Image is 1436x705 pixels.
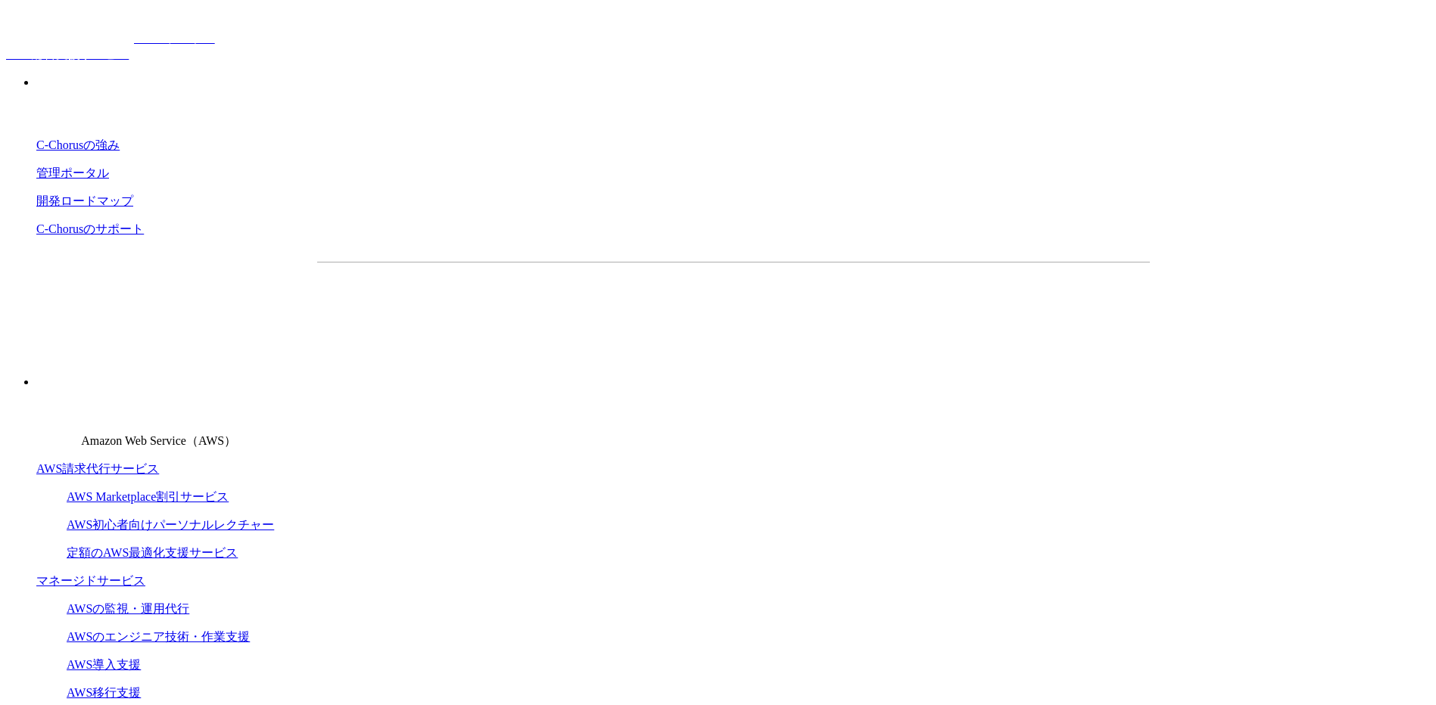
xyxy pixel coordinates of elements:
[67,490,229,503] a: AWS Marketplace割引サービス
[36,75,1430,91] p: 強み
[67,658,141,671] a: AWS導入支援
[36,462,159,475] a: AWS請求代行サービス
[67,686,141,699] a: AWS移行支援
[67,630,250,643] a: AWSのエンジニア技術・作業支援
[6,32,215,61] a: AWS総合支援サービス C-Chorus NHN テコラスAWS総合支援サービス
[36,138,120,151] a: C-Chorusの強み
[36,194,133,207] a: 開発ロードマップ
[482,287,726,325] a: 資料を請求する
[36,166,109,179] a: 管理ポータル
[36,374,1430,390] p: サービス
[81,434,236,447] span: Amazon Web Service（AWS）
[741,287,985,325] a: まずは相談する
[67,546,238,559] a: 定額のAWS最適化支援サービス
[36,574,145,587] a: マネージドサービス
[36,402,79,445] img: Amazon Web Service（AWS）
[67,518,274,531] a: AWS初心者向けパーソナルレクチャー
[67,602,189,615] a: AWSの監視・運用代行
[36,222,144,235] a: C-Chorusのサポート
